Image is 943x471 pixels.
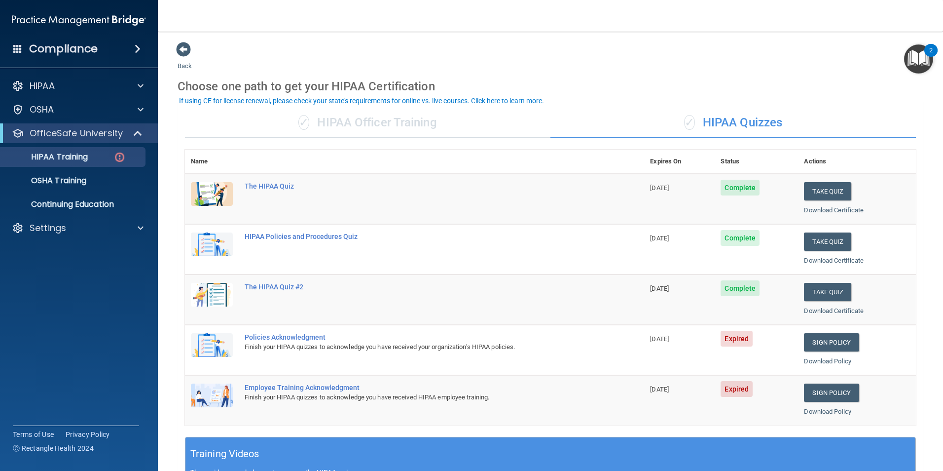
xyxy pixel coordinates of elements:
span: Complete [721,280,760,296]
span: Ⓒ Rectangle Health 2024 [13,443,94,453]
img: danger-circle.6113f641.png [113,151,126,163]
a: Sign Policy [804,333,859,352]
p: OfficeSafe University [30,127,123,139]
th: Actions [798,150,916,174]
div: The HIPAA Quiz #2 [245,283,595,291]
a: Download Certificate [804,307,864,314]
th: Expires On [644,150,715,174]
p: OSHA [30,104,54,116]
div: HIPAA Officer Training [185,108,550,138]
span: [DATE] [650,335,669,343]
th: Name [185,150,239,174]
div: Finish your HIPAA quizzes to acknowledge you have received HIPAA employee training. [245,392,595,403]
p: Continuing Education [6,199,141,209]
p: HIPAA Training [6,152,88,162]
h4: Compliance [29,42,98,56]
img: PMB logo [12,10,146,30]
a: HIPAA [12,80,144,92]
span: ✓ [684,115,695,130]
button: Take Quiz [804,233,851,251]
a: Download Certificate [804,206,864,214]
p: HIPAA [30,80,55,92]
a: OfficeSafe University [12,127,143,139]
a: Sign Policy [804,384,859,402]
span: [DATE] [650,235,669,242]
span: ✓ [298,115,309,130]
div: If using CE for license renewal, please check your state's requirements for online vs. live cours... [179,97,544,104]
span: Expired [721,331,753,347]
button: Take Quiz [804,182,851,200]
span: Complete [721,180,760,196]
span: [DATE] [650,184,669,192]
a: Download Policy [804,408,851,415]
div: HIPAA Quizzes [550,108,916,138]
div: Policies Acknowledgment [245,333,595,341]
a: Download Policy [804,357,851,365]
p: OSHA Training [6,176,86,186]
button: Open Resource Center, 2 new notifications [904,44,933,74]
p: Settings [30,222,66,234]
a: Download Certificate [804,257,864,264]
a: Privacy Policy [66,430,110,439]
a: Back [178,50,192,70]
h5: Training Videos [190,445,259,463]
button: Take Quiz [804,283,851,301]
div: Finish your HIPAA quizzes to acknowledge you have received your organization’s HIPAA policies. [245,341,595,353]
a: OSHA [12,104,144,116]
div: HIPAA Policies and Procedures Quiz [245,233,595,240]
button: If using CE for license renewal, please check your state's requirements for online vs. live cours... [178,96,545,106]
span: [DATE] [650,386,669,393]
span: Expired [721,381,753,397]
div: Choose one path to get your HIPAA Certification [178,72,923,101]
div: 2 [929,50,933,63]
a: Settings [12,222,144,234]
div: Employee Training Acknowledgment [245,384,595,392]
a: Terms of Use [13,430,54,439]
th: Status [715,150,798,174]
span: [DATE] [650,285,669,292]
span: Complete [721,230,760,246]
div: The HIPAA Quiz [245,182,595,190]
